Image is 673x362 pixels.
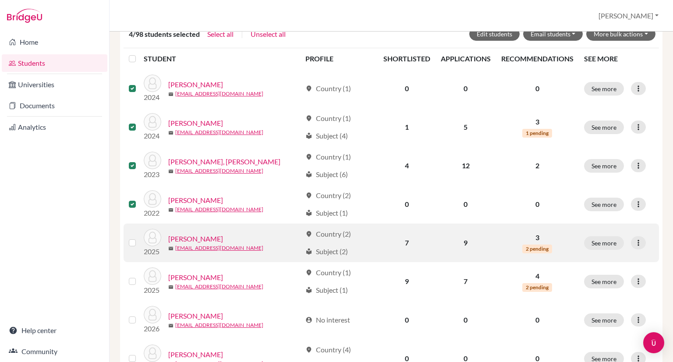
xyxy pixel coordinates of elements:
span: mail [168,92,174,97]
div: Country (4) [305,344,351,355]
button: See more [584,275,624,288]
span: local_library [305,287,312,294]
span: mail [168,130,174,135]
a: [EMAIL_ADDRESS][DOMAIN_NAME] [175,206,263,213]
button: More bulk actions [586,27,655,41]
span: mail [168,207,174,213]
span: location_on [305,192,312,199]
button: [PERSON_NAME] [595,7,662,24]
div: Open Intercom Messenger [643,332,664,353]
span: local_library [305,132,312,139]
th: STUDENT [144,48,300,69]
td: 0 [436,301,496,339]
th: SEE MORE [579,48,659,69]
div: Subject (4) [305,131,348,141]
span: mail [168,169,174,174]
a: Home [2,33,107,51]
a: [EMAIL_ADDRESS][DOMAIN_NAME] [175,283,263,291]
a: [PERSON_NAME] [168,311,223,321]
div: Country (1) [305,267,351,278]
span: mail [168,246,174,251]
div: Country (1) [305,152,351,162]
p: 3 [501,232,574,243]
div: Subject (1) [305,208,348,218]
img: Alcivar, Maria Gianella [144,152,161,169]
div: Country (2) [305,229,351,239]
img: Aly, Adam [144,190,161,208]
td: 1 [378,108,436,146]
td: 0 [378,301,436,339]
div: Country (2) [305,190,351,201]
span: 1 pending [522,129,552,138]
button: Select all [207,28,234,40]
a: [PERSON_NAME] [168,195,223,206]
button: See more [584,82,624,96]
a: Analytics [2,118,107,136]
div: Subject (6) [305,169,348,180]
img: Ayovi, Rihanna [144,344,161,362]
p: 2023 [144,169,161,180]
div: No interest [305,315,350,325]
div: Subject (2) [305,246,348,257]
span: location_on [305,115,312,122]
button: See more [584,313,624,327]
a: [EMAIL_ADDRESS][DOMAIN_NAME] [175,90,263,98]
p: 4 [501,271,574,281]
p: 2024 [144,131,161,141]
button: See more [584,121,624,134]
img: Arcos, Ivanna [144,267,161,285]
img: Ayala, Martina [144,306,161,323]
span: location_on [305,153,312,160]
div: Subject (1) [305,285,348,295]
a: [EMAIL_ADDRESS][DOMAIN_NAME] [175,167,263,175]
a: [EMAIL_ADDRESS][DOMAIN_NAME] [175,128,263,136]
th: PROFILE [300,48,378,69]
img: Arcos, Daniela [144,229,161,246]
span: location_on [305,231,312,238]
div: Country (1) [305,83,351,94]
td: 9 [436,224,496,262]
span: location_on [305,85,312,92]
button: See more [584,159,624,173]
td: 7 [378,224,436,262]
span: local_library [305,248,312,255]
td: 9 [378,262,436,301]
th: RECOMMENDATIONS [496,48,579,69]
span: 2 pending [522,245,552,253]
button: Unselect all [250,28,286,40]
button: See more [584,236,624,250]
img: Aguirre, Nicolas [144,113,161,131]
span: 2 pending [522,283,552,292]
a: [PERSON_NAME] [168,79,223,90]
img: Bridge-U [7,9,42,23]
p: 2024 [144,92,161,103]
p: 2022 [144,208,161,218]
th: SHORTLISTED [378,48,436,69]
td: 0 [378,185,436,224]
a: Students [2,54,107,72]
p: 3 [501,117,574,127]
td: 7 [436,262,496,301]
a: [PERSON_NAME], [PERSON_NAME] [168,156,280,167]
a: [EMAIL_ADDRESS][DOMAIN_NAME] [175,321,263,329]
a: Community [2,343,107,360]
th: APPLICATIONS [436,48,496,69]
a: [PERSON_NAME] [168,349,223,360]
p: 2025 [144,285,161,295]
div: Country (1) [305,113,351,124]
a: [PERSON_NAME] [168,118,223,128]
td: 0 [378,69,436,108]
button: See more [584,198,624,211]
a: Universities [2,76,107,93]
p: 2026 [144,323,161,334]
a: Documents [2,97,107,114]
a: [EMAIL_ADDRESS][DOMAIN_NAME] [175,244,263,252]
td: 5 [436,108,496,146]
button: Edit students [469,27,520,41]
button: Email students [523,27,583,41]
td: 4 [378,146,436,185]
img: Aguirre, Natalie [144,75,161,92]
p: 2 [501,160,574,171]
span: 4/98 students selected [129,29,200,39]
span: local_library [305,209,312,216]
